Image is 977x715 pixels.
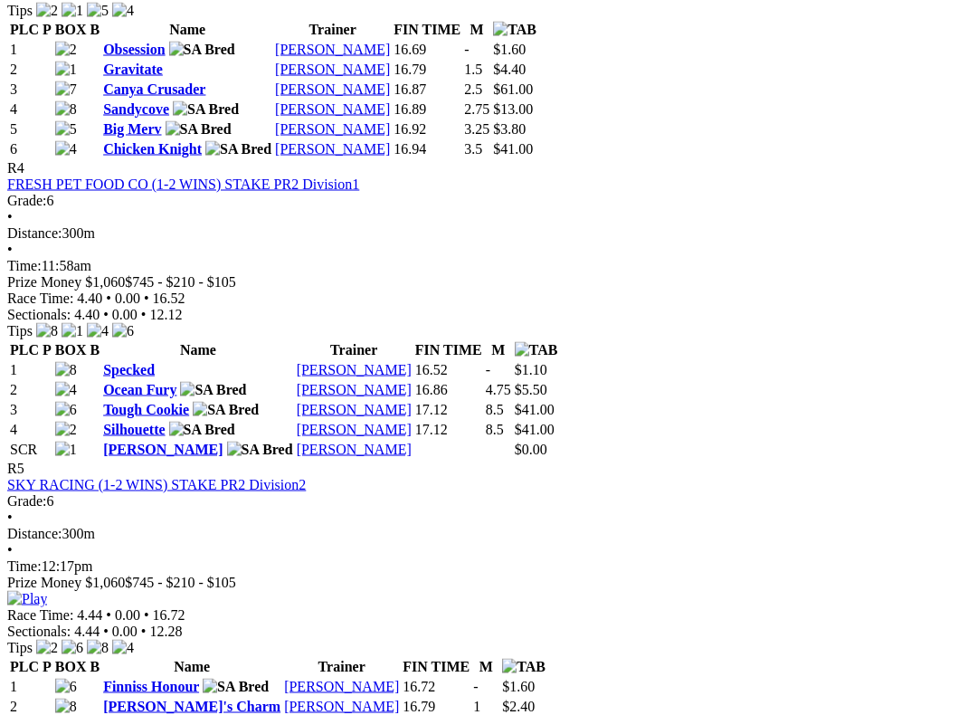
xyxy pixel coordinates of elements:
a: [PERSON_NAME] [284,679,399,694]
span: • [103,307,109,322]
span: • [141,307,147,322]
a: Canya Crusader [103,81,205,97]
a: [PERSON_NAME] [297,402,412,417]
a: SKY RACING (1-2 WINS) STAKE PR2 Division2 [7,477,306,492]
span: 12.28 [149,624,182,639]
td: 5 [9,120,52,138]
a: Gravitate [103,62,163,77]
span: $41.00 [515,422,555,437]
td: 2 [9,381,52,399]
span: Sectionals: [7,307,71,322]
div: Prize Money $1,060 [7,274,970,291]
th: Trainer [296,341,413,359]
img: 5 [87,3,109,19]
img: SA Bred [173,101,239,118]
span: 4.44 [77,607,102,623]
span: 0.00 [115,291,140,306]
img: 2 [55,422,77,438]
img: 4 [55,141,77,157]
span: PLC [10,659,39,674]
span: • [144,607,149,623]
img: 1 [62,3,83,19]
img: 8 [55,699,77,715]
a: FRESH PET FOOD CO (1-2 WINS) STAKE PR2 Division1 [7,176,359,192]
span: • [141,624,147,639]
img: Play [7,591,47,607]
a: Finniss Honour [103,679,199,694]
span: Distance: [7,225,62,241]
text: 1 [473,699,480,714]
img: SA Bred [169,42,235,58]
span: 4.40 [77,291,102,306]
text: 3.25 [464,121,489,137]
td: 6 [9,140,52,158]
th: M [472,658,499,676]
td: 16.79 [393,61,461,79]
td: 16.87 [393,81,461,99]
td: 17.12 [414,401,483,419]
img: SA Bred [205,141,271,157]
span: • [106,607,111,623]
span: • [7,209,13,224]
img: TAB [493,22,536,38]
th: Name [102,658,281,676]
span: 16.72 [153,607,185,623]
text: 3.5 [464,141,482,157]
span: PLC [10,22,39,37]
td: SCR [9,441,52,459]
th: M [485,341,512,359]
span: • [7,242,13,257]
a: [PERSON_NAME] [275,141,390,157]
text: 2.75 [464,101,489,117]
img: TAB [515,342,558,358]
span: Race Time: [7,291,73,306]
div: 6 [7,193,970,209]
a: [PERSON_NAME] [275,81,390,97]
a: Specked [103,362,155,377]
span: $0.00 [515,442,547,457]
text: 8.5 [486,402,504,417]
span: $5.50 [515,382,547,397]
a: Chicken Knight [103,141,202,157]
a: [PERSON_NAME] [275,121,390,137]
div: 300m [7,526,970,542]
span: $745 - $210 - $105 [125,575,236,590]
span: B [90,659,100,674]
img: 6 [112,323,134,339]
img: 1 [55,442,77,458]
div: Prize Money $1,060 [7,575,970,591]
text: - [486,362,490,377]
img: 2 [36,640,58,656]
img: 7 [55,81,77,98]
text: - [473,679,478,694]
span: $1.60 [502,679,535,694]
img: TAB [502,659,545,675]
img: SA Bred [180,382,246,398]
img: 8 [36,323,58,339]
td: 3 [9,401,52,419]
a: Tough Cookie [103,402,189,417]
a: Big Merv [103,121,161,137]
span: $61.00 [493,81,533,97]
span: 16.52 [153,291,185,306]
span: R5 [7,461,24,476]
span: 12.12 [149,307,182,322]
img: 2 [36,3,58,19]
a: [PERSON_NAME] [275,42,390,57]
img: 4 [112,640,134,656]
th: FIN TIME [402,658,470,676]
span: B [90,22,100,37]
a: Sandycove [103,101,169,117]
td: 2 [9,61,52,79]
span: Tips [7,640,33,655]
img: 8 [55,101,77,118]
span: P [43,342,52,357]
a: [PERSON_NAME] [284,699,399,714]
span: $3.80 [493,121,526,137]
img: 4 [55,382,77,398]
text: 8.5 [486,422,504,437]
img: SA Bred [203,679,269,695]
span: • [103,624,109,639]
a: [PERSON_NAME]'s Charm [103,699,280,714]
td: 4 [9,100,52,119]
